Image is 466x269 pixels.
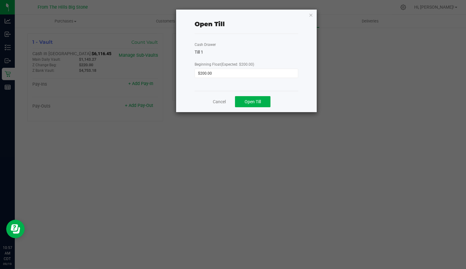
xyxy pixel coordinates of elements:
[195,49,298,55] div: Till 1
[195,19,225,29] div: Open Till
[195,62,254,67] span: Beginning Float
[221,62,254,67] span: (Expected: $200.00)
[195,42,216,47] label: Cash Drawer
[6,220,25,238] iframe: Resource center
[235,96,270,107] button: Open Till
[245,99,261,104] span: Open Till
[213,99,226,105] a: Cancel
